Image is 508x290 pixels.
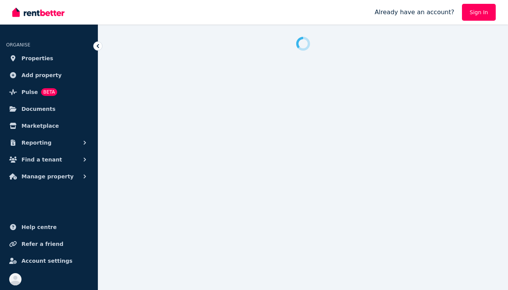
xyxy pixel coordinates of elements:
a: Add property [6,68,92,83]
span: Add property [21,71,62,80]
button: Find a tenant [6,152,92,167]
span: Marketplace [21,121,59,130]
span: Account settings [21,256,73,265]
a: Properties [6,51,92,66]
a: Documents [6,101,92,117]
span: BETA [41,88,57,96]
a: Sign In [462,4,496,21]
button: Manage property [6,169,92,184]
button: Reporting [6,135,92,150]
span: Help centre [21,222,57,232]
span: Find a tenant [21,155,62,164]
span: Manage property [21,172,74,181]
span: Already have an account? [374,8,454,17]
span: Reporting [21,138,51,147]
span: Documents [21,104,56,114]
a: Marketplace [6,118,92,133]
a: Refer a friend [6,236,92,252]
span: Pulse [21,87,38,97]
span: Refer a friend [21,239,63,249]
a: Help centre [6,219,92,235]
span: ORGANISE [6,42,30,48]
img: RentBetter [12,7,64,18]
span: Properties [21,54,53,63]
a: Account settings [6,253,92,269]
a: PulseBETA [6,84,92,100]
